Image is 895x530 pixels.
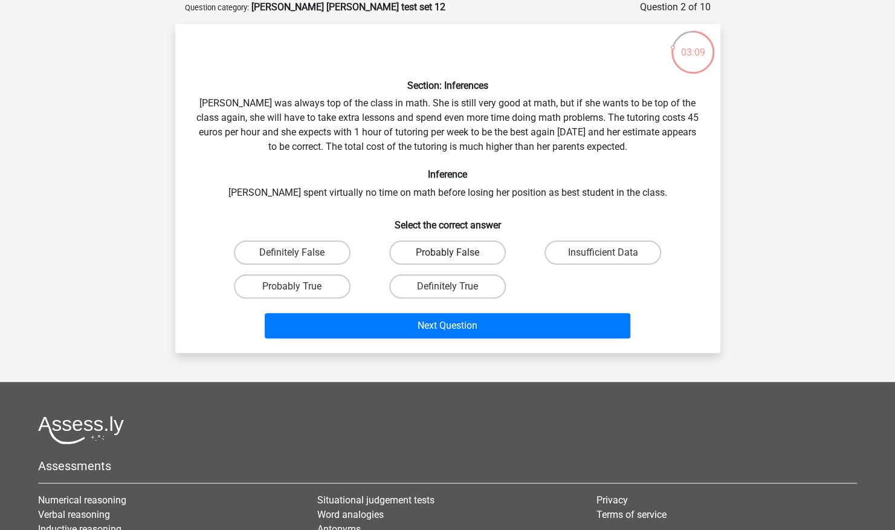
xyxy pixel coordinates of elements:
[670,30,716,60] div: 03:09
[38,509,110,520] a: Verbal reasoning
[234,274,351,299] label: Probably True
[389,241,506,265] label: Probably False
[544,241,661,265] label: Insufficient Data
[389,274,506,299] label: Definitely True
[251,1,445,13] strong: [PERSON_NAME] [PERSON_NAME] test set 12
[185,3,249,12] small: Question category:
[195,210,701,231] h6: Select the correct answer
[195,169,701,180] h6: Inference
[596,509,666,520] a: Terms of service
[265,313,630,338] button: Next Question
[38,459,857,473] h5: Assessments
[317,509,384,520] a: Word analogies
[38,494,126,506] a: Numerical reasoning
[234,241,351,265] label: Definitely False
[38,416,124,444] img: Assessly logo
[317,494,435,506] a: Situational judgement tests
[180,34,716,343] div: [PERSON_NAME] was always top of the class in math. She is still very good at math, but if she wan...
[596,494,627,506] a: Privacy
[195,80,701,91] h6: Section: Inferences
